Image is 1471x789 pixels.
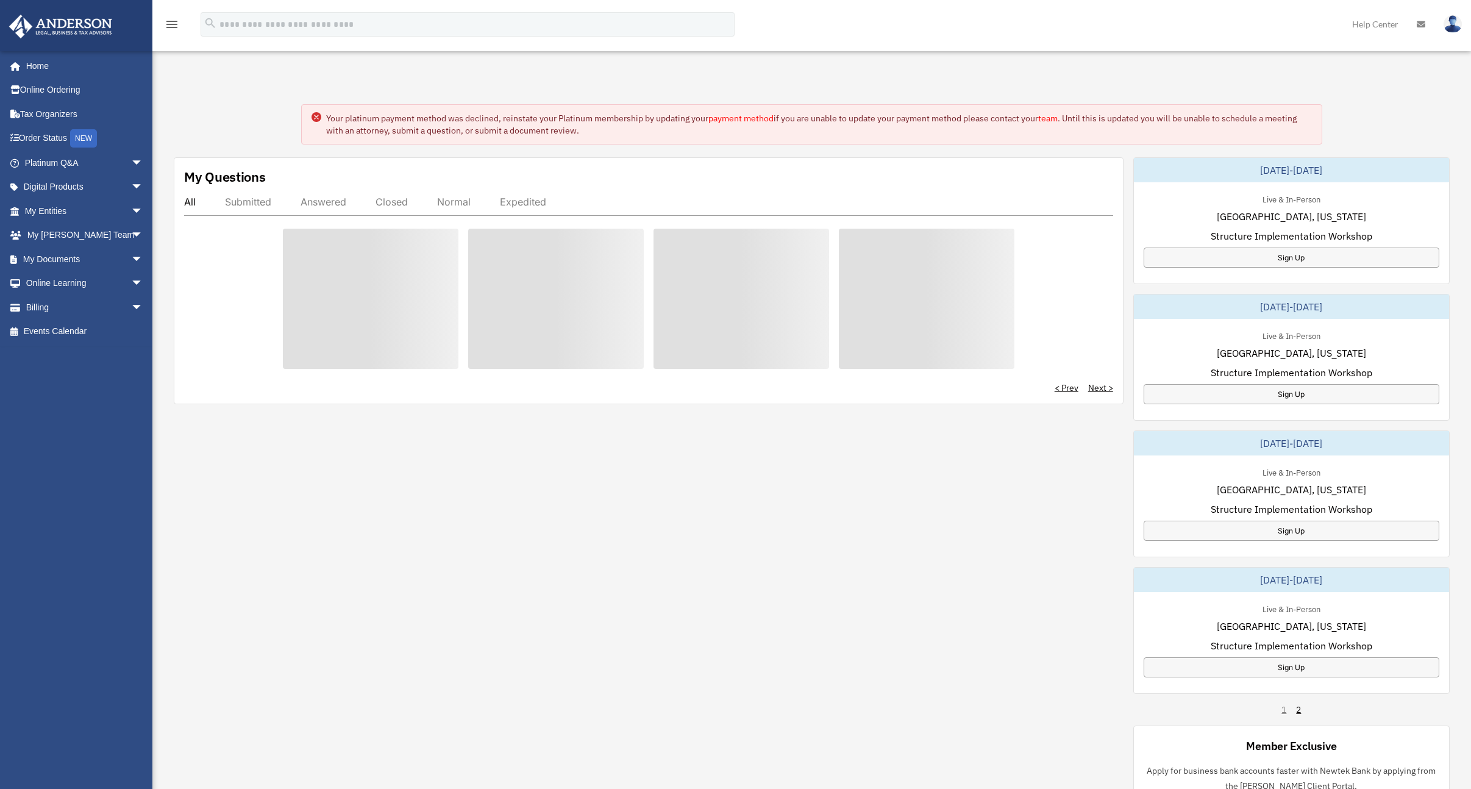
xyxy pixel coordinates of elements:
span: Structure Implementation Workshop [1211,365,1372,380]
div: [DATE]-[DATE] [1134,158,1449,182]
div: Live & In-Person [1253,329,1330,341]
div: Expedited [500,196,546,208]
span: arrow_drop_down [131,271,155,296]
a: My [PERSON_NAME] Teamarrow_drop_down [9,223,162,248]
div: Member Exclusive [1246,738,1336,754]
a: My Entitiesarrow_drop_down [9,199,162,223]
a: My Documentsarrow_drop_down [9,247,162,271]
span: arrow_drop_down [131,175,155,200]
img: Anderson Advisors Platinum Portal [5,15,116,38]
span: arrow_drop_down [131,223,155,248]
div: Normal [437,196,471,208]
span: Structure Implementation Workshop [1211,229,1372,243]
a: Sign Up [1144,248,1439,268]
div: Answered [301,196,346,208]
span: [GEOGRAPHIC_DATA], [US_STATE] [1217,209,1366,224]
a: Home [9,54,155,78]
a: Platinum Q&Aarrow_drop_down [9,151,162,175]
a: menu [165,21,179,32]
i: menu [165,17,179,32]
span: Structure Implementation Workshop [1211,502,1372,516]
div: Live & In-Person [1253,602,1330,615]
a: Events Calendar [9,320,162,344]
a: Sign Up [1144,384,1439,404]
span: [GEOGRAPHIC_DATA], [US_STATE] [1217,619,1366,634]
a: team [1038,113,1058,124]
a: 2 [1296,704,1301,716]
div: NEW [70,129,97,148]
div: All [184,196,196,208]
span: Structure Implementation Workshop [1211,638,1372,653]
div: Live & In-Person [1253,465,1330,478]
a: Online Learningarrow_drop_down [9,271,162,296]
a: Next > [1088,382,1113,394]
div: My Questions [184,168,266,186]
div: Closed [376,196,408,208]
div: [DATE]-[DATE] [1134,431,1449,455]
a: Billingarrow_drop_down [9,295,162,320]
span: arrow_drop_down [131,151,155,176]
a: payment method [708,113,774,124]
span: arrow_drop_down [131,199,155,224]
i: search [204,16,217,30]
span: [GEOGRAPHIC_DATA], [US_STATE] [1217,482,1366,497]
a: Order StatusNEW [9,126,162,151]
a: Tax Organizers [9,102,162,126]
a: < Prev [1055,382,1078,394]
span: [GEOGRAPHIC_DATA], [US_STATE] [1217,346,1366,360]
span: arrow_drop_down [131,295,155,320]
img: User Pic [1444,15,1462,33]
a: Online Ordering [9,78,162,102]
a: Sign Up [1144,521,1439,541]
div: [DATE]-[DATE] [1134,295,1449,319]
div: Submitted [225,196,271,208]
div: Live & In-Person [1253,192,1330,205]
span: arrow_drop_down [131,247,155,272]
a: Sign Up [1144,657,1439,677]
div: Your platinum payment method was declined, reinstate your Platinum membership by updating your if... [326,112,1311,137]
div: [DATE]-[DATE] [1134,568,1449,592]
a: Digital Productsarrow_drop_down [9,175,162,199]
